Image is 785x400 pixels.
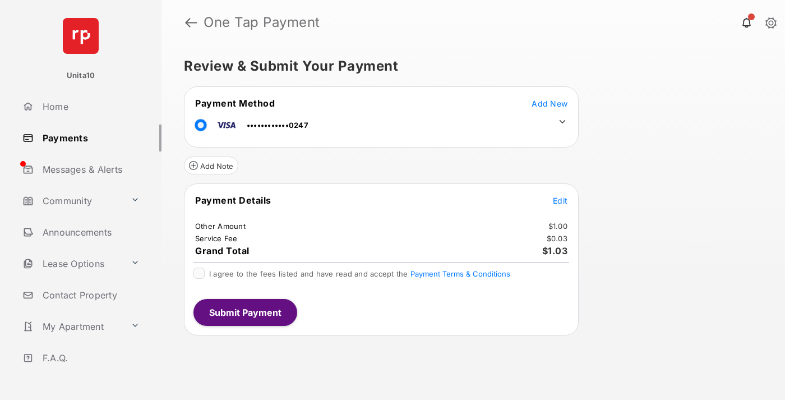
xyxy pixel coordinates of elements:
strong: One Tap Payment [204,16,320,29]
p: Unita10 [67,70,95,81]
h5: Review & Submit Your Payment [184,59,754,73]
img: svg+xml;base64,PHN2ZyB4bWxucz0iaHR0cDovL3d3dy53My5vcmcvMjAwMC9zdmciIHdpZHRoPSI2NCIgaGVpZ2h0PSI2NC... [63,18,99,54]
td: Service Fee [195,233,238,243]
a: Payments [18,125,161,151]
button: Add Note [184,157,238,174]
a: Home [18,93,161,120]
td: $1.00 [548,221,568,231]
span: ••••••••••••0247 [247,121,308,130]
span: Edit [553,196,567,205]
a: Contact Property [18,282,161,309]
a: My Apartment [18,313,126,340]
a: Community [18,187,126,214]
button: Edit [553,195,567,206]
button: I agree to the fees listed and have read and accept the [410,269,510,278]
td: Other Amount [195,221,246,231]
button: Add New [532,98,567,109]
span: Add New [532,99,567,108]
span: Grand Total [195,245,250,256]
a: F.A.Q. [18,344,161,371]
span: Payment Method [195,98,275,109]
span: $1.03 [542,245,568,256]
a: Announcements [18,219,161,246]
button: Submit Payment [193,299,297,326]
a: Messages & Alerts [18,156,161,183]
td: $0.03 [546,233,568,243]
span: Payment Details [195,195,271,206]
a: Lease Options [18,250,126,277]
span: I agree to the fees listed and have read and accept the [209,269,510,278]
